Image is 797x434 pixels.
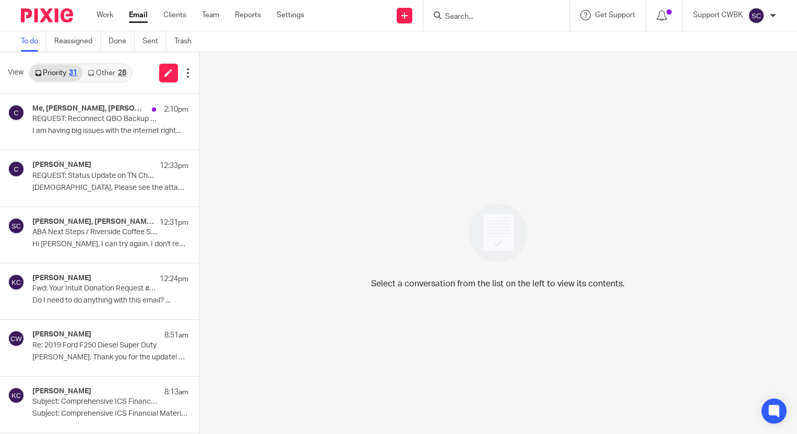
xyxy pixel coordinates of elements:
p: Subject: Comprehensive ICS Financial Materials,... [32,409,188,418]
h4: [PERSON_NAME], [PERSON_NAME], Me, [PERSON_NAME] [32,218,154,226]
img: svg%3E [8,218,25,234]
div: 28 [118,69,126,77]
a: Settings [277,10,304,20]
p: REQUEST: Status Update on TN Charities Soliciation Registration [32,172,157,180]
p: REQUEST: Reconnect QBO Backup App [32,115,157,124]
p: Select a conversation from the list on the left to view its contents. [371,278,625,290]
p: Hi [PERSON_NAME], I can try again. I don't recall... [32,240,188,249]
p: Fwd: Your Intuit Donation Request #4369108 Through TechSoup [32,284,157,293]
img: svg%3E [8,330,25,347]
img: svg%3E [8,387,25,404]
a: Reports [235,10,261,20]
img: svg%3E [8,104,25,121]
p: 12:33pm [160,161,188,171]
a: Reassigned [54,31,101,52]
h4: [PERSON_NAME] [32,387,91,396]
a: Trash [174,31,199,52]
span: View [8,67,23,78]
p: Re: 2019 Ford F250 Diesel Super Duty [32,341,157,350]
p: 12:24pm [160,274,188,284]
a: Other28 [82,65,131,81]
img: svg%3E [748,7,765,24]
p: 8:13am [164,387,188,397]
img: svg%3E [8,274,25,291]
input: Search [444,13,538,22]
p: Support CWBK [693,10,743,20]
p: ABA Next Steps / Riverside Coffee Shop Invoices [32,228,157,237]
img: svg%3E [8,161,25,177]
p: 8:51am [164,330,188,341]
p: I am having big issues with the internet right... [32,127,188,136]
h4: [PERSON_NAME] [32,330,91,339]
a: Sent [142,31,166,52]
a: Clients [163,10,186,20]
p: [PERSON_NAME], Thank you for the update! Please... [32,353,188,362]
h4: Me, [PERSON_NAME], [PERSON_NAME] [32,104,147,113]
p: [DEMOGRAPHIC_DATA], Please see the attached for more... [32,184,188,192]
p: 12:31pm [160,218,188,228]
a: Team [202,10,219,20]
p: Do I need to do anything with this email? ... [32,296,188,305]
p: Subject: Comprehensive ICS Financial Materials, Budget & ACH Setup Notes [32,397,157,406]
img: image [462,197,534,269]
div: 31 [69,69,77,77]
a: Email [129,10,148,20]
a: Done [109,31,135,52]
a: Priority31 [30,65,82,81]
a: Work [97,10,113,20]
img: Pixie [21,8,73,22]
h4: [PERSON_NAME] [32,161,91,170]
span: Get Support [595,11,635,19]
p: 2:10pm [164,104,188,115]
h4: [PERSON_NAME] [32,274,91,283]
a: To do [21,31,46,52]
